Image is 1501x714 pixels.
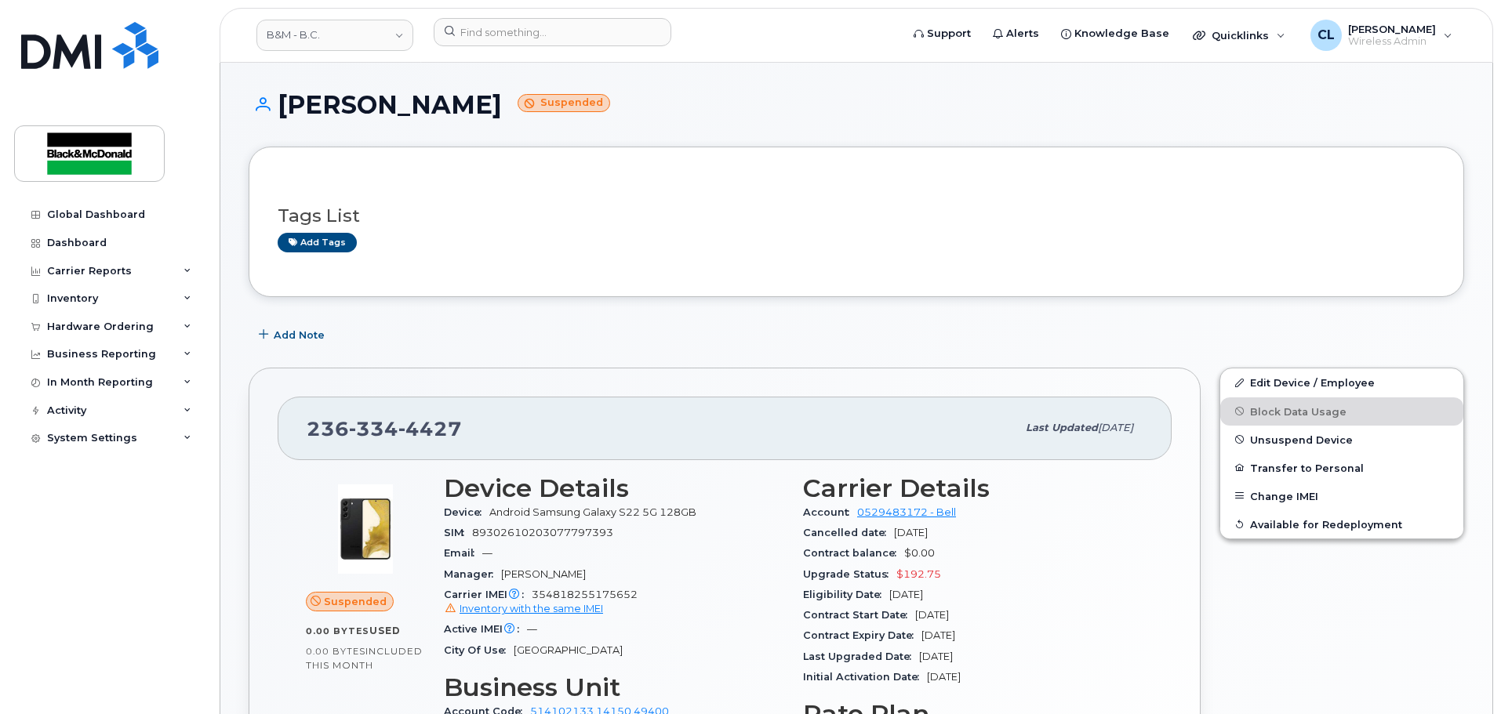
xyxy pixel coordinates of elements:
span: [DATE] [915,609,949,621]
span: Last updated [1026,422,1098,433]
span: Manager [444,568,501,580]
span: Contract Expiry Date [803,629,921,641]
span: [DATE] [889,589,923,600]
span: [PERSON_NAME] [501,568,586,580]
span: 89302610203077797393 [472,527,613,538]
span: Contract balance [803,547,904,559]
span: Add Note [274,328,325,343]
span: Account [803,506,857,518]
button: Transfer to Personal [1220,454,1463,482]
span: Device [444,506,489,518]
span: $192.75 [896,568,941,580]
span: Contract Start Date [803,609,915,621]
span: Initial Activation Date [803,671,927,683]
span: 4427 [398,417,462,440]
a: Add tags [278,233,357,252]
button: Add Note [249,321,338,349]
span: [DATE] [894,527,928,538]
button: Change IMEI [1220,482,1463,510]
span: Last Upgraded Date [803,651,919,662]
span: used [369,625,401,636]
span: Suspended [324,594,387,609]
span: $0.00 [904,547,935,559]
span: Android Samsung Galaxy S22 5G 128GB [489,506,696,518]
span: [DATE] [921,629,955,641]
span: 0.00 Bytes [306,625,369,636]
span: — [482,547,492,559]
span: Cancelled date [803,527,894,538]
span: Available for Redeployment [1250,518,1402,530]
h1: [PERSON_NAME] [249,91,1464,118]
span: SIM [444,527,472,538]
span: — [527,623,537,635]
a: Inventory with the same IMEI [444,603,603,614]
h3: Business Unit [444,673,784,701]
h3: Carrier Details [803,474,1143,502]
span: 0.00 Bytes [306,646,365,657]
small: Suspended [518,94,610,112]
span: 354818255175652 [444,589,784,617]
button: Block Data Usage [1220,397,1463,426]
button: Available for Redeployment [1220,510,1463,538]
span: Carrier IMEI [444,589,532,600]
span: Upgrade Status [803,568,896,580]
span: 236 [307,417,462,440]
span: Email [444,547,482,559]
span: 334 [349,417,398,440]
span: Inventory with the same IMEI [460,603,603,614]
span: [DATE] [919,651,953,662]
span: [GEOGRAPHIC_DATA] [514,644,623,656]
a: Edit Device / Employee [1220,368,1463,397]
span: Unsuspend Device [1250,433,1353,445]
span: included this month [306,645,423,671]
span: [DATE] [927,671,961,683]
span: City Of Use [444,644,514,656]
a: 0529483172 - Bell [857,506,956,518]
h3: Tags List [278,206,1435,226]
button: Unsuspend Device [1220,426,1463,454]
span: [DATE] [1098,422,1133,433]
img: image20231002-3703462-1qw5fnl.jpeg [318,482,413,576]
span: Active IMEI [444,623,527,635]
span: Eligibility Date [803,589,889,600]
h3: Device Details [444,474,784,502]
